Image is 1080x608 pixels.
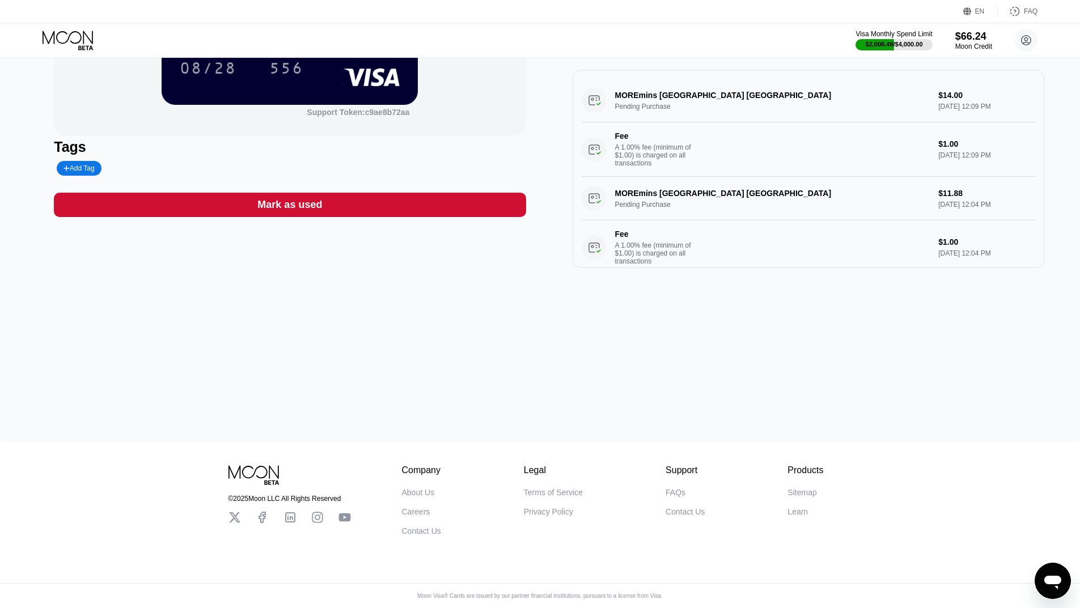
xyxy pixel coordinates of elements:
[787,507,808,516] div: Learn
[975,7,985,15] div: EN
[787,465,823,475] div: Products
[57,161,101,176] div: Add Tag
[1024,7,1037,15] div: FAQ
[866,41,923,48] div: $2,008.48 / $4,000.00
[524,507,573,516] div: Privacy Policy
[408,593,672,599] div: Moon Visa® Cards are issued by our partner financial institutions, pursuant to a license from Visa.
[402,488,435,497] div: About Us
[938,249,1035,257] div: [DATE] 12:04 PM
[524,465,583,475] div: Legal
[582,122,1035,177] div: FeeA 1.00% fee (minimum of $1.00) is charged on all transactions$1.00[DATE] 12:09 PM
[998,6,1037,17] div: FAQ
[257,198,322,211] div: Mark as used
[938,139,1035,148] div: $1.00
[955,42,992,50] div: Moon Credit
[855,30,932,50] div: Visa Monthly Spend Limit$2,008.48/$4,000.00
[524,488,583,497] div: Terms of Service
[63,164,94,172] div: Add Tag
[402,526,441,535] div: Contact Us
[269,61,303,79] div: 556
[582,220,1035,275] div: FeeA 1.00% fee (minimum of $1.00) is charged on all transactions$1.00[DATE] 12:04 PM
[615,229,694,239] div: Fee
[54,193,526,217] div: Mark as used
[955,31,992,50] div: $66.24Moon Credit
[261,54,312,82] div: 556
[54,139,526,155] div: Tags
[666,507,705,516] div: Contact Us
[180,61,236,79] div: 08/28
[171,54,245,82] div: 08/28
[666,488,685,497] div: FAQs
[402,507,430,516] div: Careers
[666,465,705,475] div: Support
[402,465,441,475] div: Company
[955,31,992,42] div: $66.24
[307,108,409,117] div: Support Token: c9ae8b72aa
[615,241,700,265] div: A 1.00% fee (minimum of $1.00) is charged on all transactions
[1035,563,1071,599] iframe: Button to launch messaging window, conversation in progress
[938,237,1035,246] div: $1.00
[787,488,816,497] div: Sitemap
[228,495,351,503] div: © 2025 Moon LLC All Rights Reserved
[963,6,998,17] div: EN
[855,30,932,38] div: Visa Monthly Spend Limit
[615,143,700,167] div: A 1.00% fee (minimum of $1.00) is charged on all transactions
[615,131,694,141] div: Fee
[938,151,1035,159] div: [DATE] 12:09 PM
[307,108,409,117] div: Support Token:c9ae8b72aa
